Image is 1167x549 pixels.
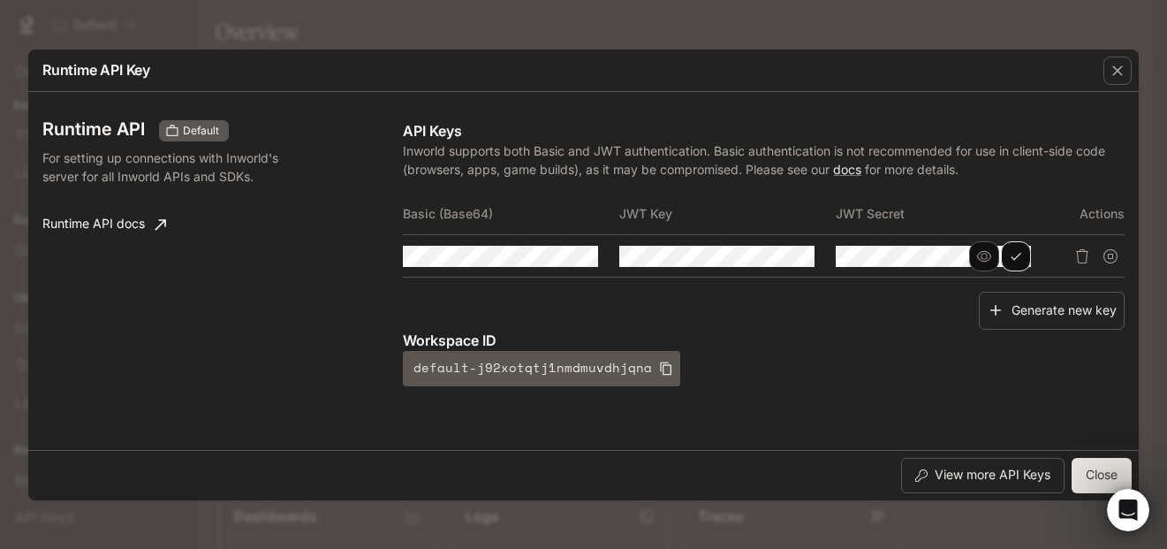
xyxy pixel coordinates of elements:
[1096,242,1125,271] button: Suspend API key
[1072,458,1132,493] button: Close
[42,59,150,80] p: Runtime API Key
[836,193,1052,235] th: JWT Secret
[1001,241,1031,271] button: Copy Secret
[833,162,861,177] a: docs
[619,193,836,235] th: JWT Key
[1068,242,1096,271] button: Delete API key
[403,351,680,386] button: default-j92xotqtj1nmdmuvdhjqna
[403,141,1125,179] p: Inworld supports both Basic and JWT authentication. Basic authentication is not recommended for u...
[42,120,145,138] h3: Runtime API
[35,207,173,242] a: Runtime API docs
[403,120,1125,141] p: API Keys
[979,292,1125,330] button: Generate new key
[1052,193,1125,235] th: Actions
[176,123,226,139] span: Default
[1107,489,1149,531] iframe: Intercom live chat
[42,149,302,186] p: For setting up connections with Inworld's server for all Inworld APIs and SDKs.
[403,193,619,235] th: Basic (Base64)
[159,120,229,141] div: These keys will apply to your current workspace only
[403,330,1125,351] p: Workspace ID
[901,458,1065,493] button: View more API Keys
